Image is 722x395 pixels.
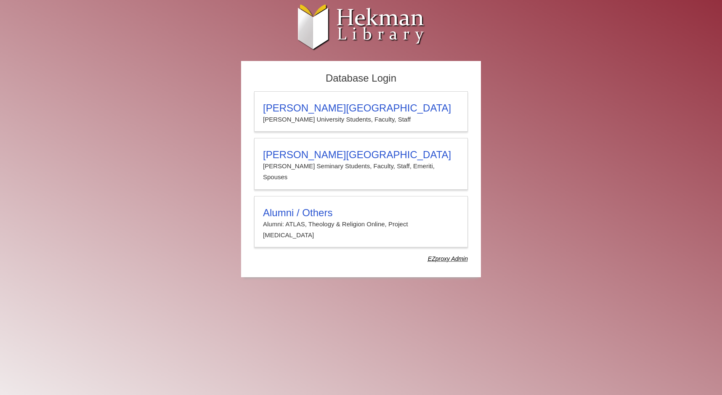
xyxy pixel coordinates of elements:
h3: [PERSON_NAME][GEOGRAPHIC_DATA] [263,102,459,114]
h3: [PERSON_NAME][GEOGRAPHIC_DATA] [263,149,459,161]
p: [PERSON_NAME] Seminary Students, Faculty, Staff, Emeriti, Spouses [263,161,459,183]
a: [PERSON_NAME][GEOGRAPHIC_DATA][PERSON_NAME] University Students, Faculty, Staff [254,91,468,132]
h2: Database Login [250,70,472,87]
h3: Alumni / Others [263,207,459,219]
dfn: Use Alumni login [428,255,468,262]
p: [PERSON_NAME] University Students, Faculty, Staff [263,114,459,125]
summary: Alumni / OthersAlumni: ATLAS, Theology & Religion Online, Project [MEDICAL_DATA] [263,207,459,241]
a: [PERSON_NAME][GEOGRAPHIC_DATA][PERSON_NAME] Seminary Students, Faculty, Staff, Emeriti, Spouses [254,138,468,190]
p: Alumni: ATLAS, Theology & Religion Online, Project [MEDICAL_DATA] [263,219,459,241]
